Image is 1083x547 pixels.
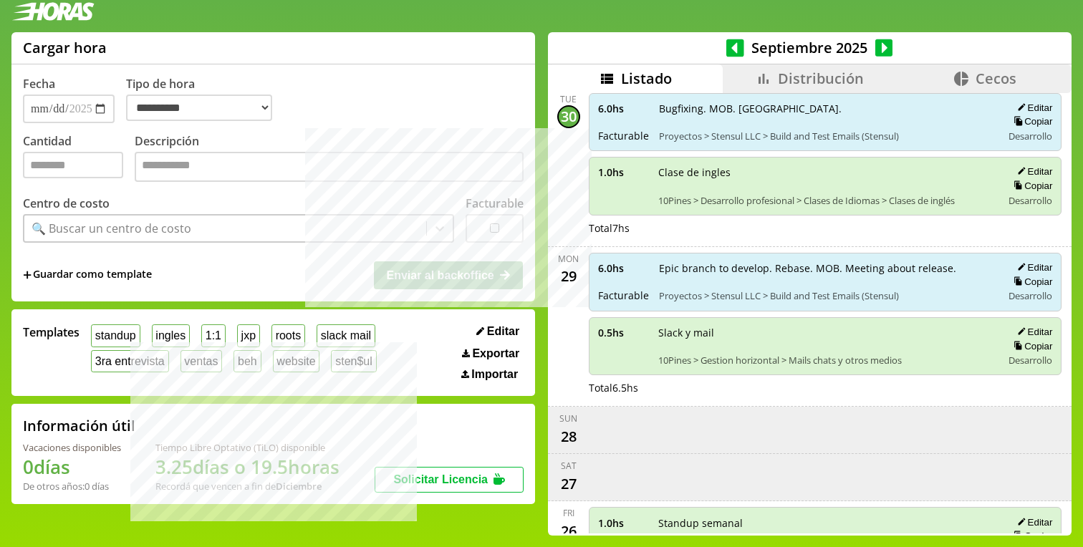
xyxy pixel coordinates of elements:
span: Desarrollo [1009,289,1052,302]
button: 1:1 [201,324,226,347]
img: logotipo [11,2,95,21]
button: Editar [1013,516,1052,528]
textarea: Descripción [135,152,524,182]
span: Desarrollo [1009,194,1052,207]
button: website [273,350,320,372]
label: Centro de costo [23,195,110,211]
button: Copiar [1009,180,1052,192]
b: Diciembre [276,480,322,493]
button: Editar [1013,261,1052,273]
span: 1.0 hs [598,516,648,530]
button: Copiar [1009,340,1052,352]
button: Copiar [1009,530,1052,542]
span: Desarrollo [1009,130,1052,142]
span: 10Pines > Gestion horizontal > Mails chats y otros medios [658,354,993,367]
span: 6.0 hs [598,102,649,115]
button: Solicitar Licencia [375,467,524,493]
span: 10Pines > Desarrollo profesional > Clases de Idiomas > Clases de inglés [658,194,993,207]
label: Facturable [466,195,524,211]
h1: Cargar hora [23,38,107,57]
button: Exportar [458,347,524,361]
div: Total 7 hs [589,221,1062,235]
label: Descripción [135,133,524,185]
span: Desarrollo [1009,354,1052,367]
div: De otros años: 0 días [23,480,121,493]
button: Editar [1013,165,1052,178]
button: Copiar [1009,276,1052,288]
span: 1.0 hs [598,165,648,179]
label: Cantidad [23,133,135,185]
span: Solicitar Licencia [393,473,488,485]
button: 3ra entrevista [91,350,169,372]
span: Bugfixing. MOB. [GEOGRAPHIC_DATA]. [659,102,993,115]
span: Standup semanal [658,516,993,530]
h1: 3.25 días o 19.5 horas [155,454,340,480]
div: 28 [557,425,580,447]
button: beh [234,350,261,372]
div: Tiempo Libre Optativo (TiLO) disponible [155,441,340,454]
button: jxp [237,324,260,347]
button: standup [91,324,140,347]
button: Copiar [1009,115,1052,127]
span: Distribución [778,69,864,88]
span: Templates [23,324,80,340]
button: ventas [180,350,223,372]
span: Editar [487,325,519,338]
h2: Información útil [23,416,135,435]
span: Proyectos > Stensul LLC > Build and Test Emails (Stensul) [659,289,993,302]
div: Sat [561,460,577,472]
div: Recordá que vencen a fin de [155,480,340,493]
div: 29 [557,265,580,288]
span: Importar [471,368,518,381]
select: Tipo de hora [126,95,272,121]
button: slack mail [317,324,375,347]
div: 26 [557,519,580,542]
button: sten$ul [331,350,376,372]
span: Clase de ingles [658,165,993,179]
span: 6.0 hs [598,261,649,275]
label: Tipo de hora [126,76,284,123]
div: 30 [557,105,580,128]
div: Mon [558,253,579,265]
div: Tue [560,93,577,105]
span: Facturable [598,129,649,142]
span: Septiembre 2025 [744,38,875,57]
span: + [23,267,32,283]
span: 0.5 hs [598,326,648,339]
label: Fecha [23,76,55,92]
button: Editar [472,324,524,339]
span: Epic branch to develop. Rebase. MOB. Meeting about release. [659,261,993,275]
span: +Guardar como template [23,267,152,283]
div: Fri [563,507,574,519]
div: Total 6.5 hs [589,381,1062,394]
button: Editar [1013,102,1052,114]
div: Vacaciones disponibles [23,441,121,454]
input: Cantidad [23,152,123,178]
span: Facturable [598,289,649,302]
button: Editar [1013,326,1052,338]
span: Cecos [976,69,1016,88]
span: Exportar [472,347,519,360]
div: scrollable content [548,93,1072,533]
div: Sun [559,412,577,425]
span: Slack y mail [658,326,993,339]
span: Listado [621,69,672,88]
button: ingles [152,324,190,347]
div: 🔍 Buscar un centro de costo [32,221,191,236]
span: Proyectos > Stensul LLC > Build and Test Emails (Stensul) [659,130,993,142]
div: 27 [557,472,580,495]
button: roots [271,324,305,347]
h1: 0 días [23,454,121,480]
